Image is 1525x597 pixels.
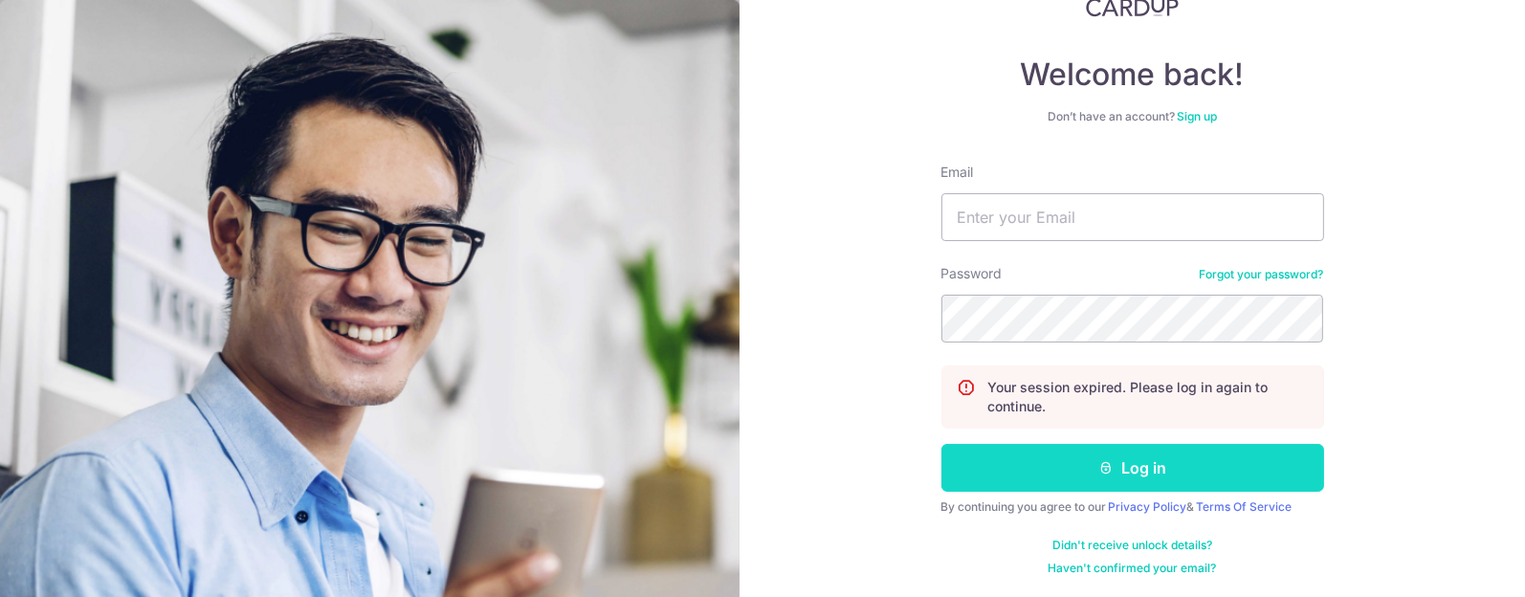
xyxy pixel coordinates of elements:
[941,193,1324,241] input: Enter your Email
[1197,499,1293,514] a: Terms Of Service
[1177,109,1217,123] a: Sign up
[1200,267,1324,282] a: Forgot your password?
[1052,538,1212,553] a: Didn't receive unlock details?
[1109,499,1187,514] a: Privacy Policy
[941,499,1324,515] div: By continuing you agree to our &
[941,109,1324,124] div: Don’t have an account?
[941,163,974,182] label: Email
[1049,561,1217,576] a: Haven't confirmed your email?
[941,264,1003,283] label: Password
[941,444,1324,492] button: Log in
[941,55,1324,94] h4: Welcome back!
[988,378,1308,416] p: Your session expired. Please log in again to continue.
